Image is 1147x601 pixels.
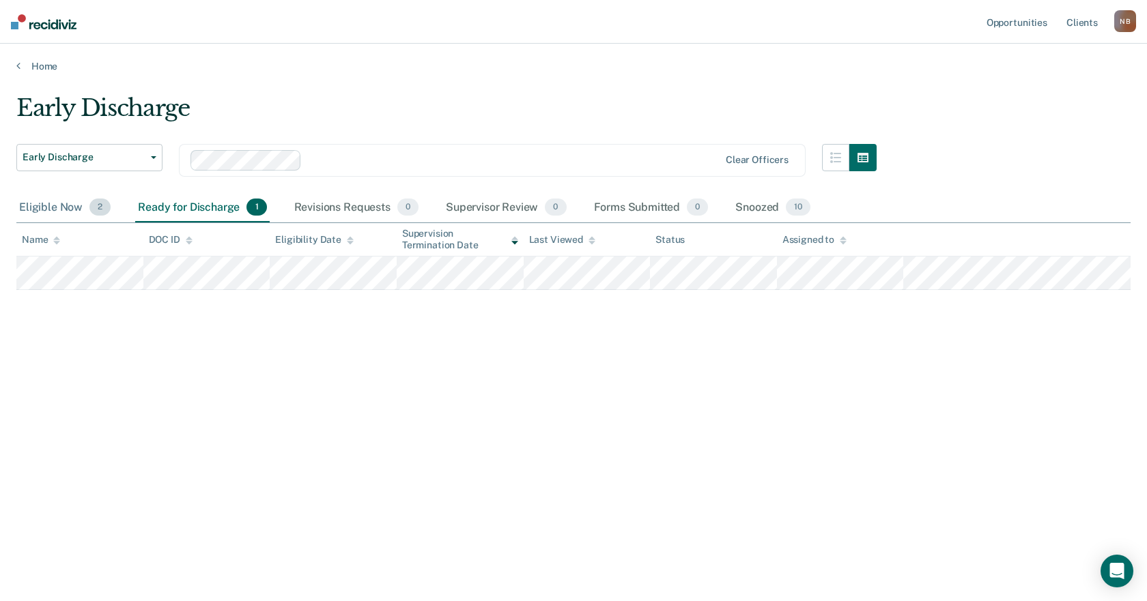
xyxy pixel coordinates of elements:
[275,234,354,246] div: Eligibility Date
[16,94,877,133] div: Early Discharge
[591,193,711,223] div: Forms Submitted0
[786,199,810,216] span: 10
[292,193,421,223] div: Revisions Requests0
[22,234,60,246] div: Name
[726,154,789,166] div: Clear officers
[1101,555,1133,587] div: Open Intercom Messenger
[655,234,685,246] div: Status
[397,199,419,216] span: 0
[782,234,847,246] div: Assigned to
[11,14,76,29] img: Recidiviz
[23,151,145,163] span: Early Discharge
[443,193,569,223] div: Supervisor Review0
[149,234,193,246] div: DOC ID
[135,193,269,223] div: Ready for Discharge1
[687,199,708,216] span: 0
[246,199,266,216] span: 1
[16,60,1131,72] a: Home
[733,193,813,223] div: Snoozed10
[1114,10,1136,32] button: NB
[1114,10,1136,32] div: N B
[545,199,566,216] span: 0
[16,144,162,171] button: Early Discharge
[89,199,111,216] span: 2
[402,228,518,251] div: Supervision Termination Date
[16,193,113,223] div: Eligible Now2
[529,234,595,246] div: Last Viewed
